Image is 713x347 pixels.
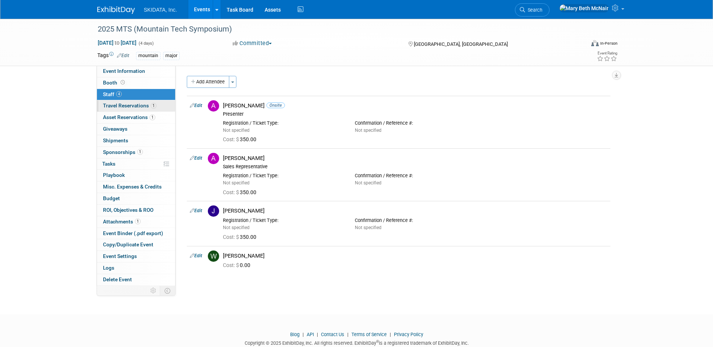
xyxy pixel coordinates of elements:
[160,286,175,296] td: Toggle Event Tabs
[223,189,259,195] span: 350.00
[103,68,145,74] span: Event Information
[103,241,153,247] span: Copy/Duplicate Event
[147,286,160,296] td: Personalize Event Tab Strip
[355,120,475,126] div: Confirmation / Reference #:
[351,332,387,337] a: Terms of Service
[208,250,219,262] img: W.jpg
[103,103,156,109] span: Travel Reservations
[223,180,250,186] span: Not specified
[103,230,163,236] span: Event Binder (.pdf export)
[223,111,607,117] div: Presenter
[116,91,122,97] span: 4
[97,51,129,60] td: Tags
[97,205,175,216] a: ROI, Objectives & ROO
[102,161,115,167] span: Tasks
[190,103,202,108] a: Edit
[97,274,175,285] a: Delete Event
[515,3,550,17] a: Search
[223,234,259,240] span: 350.00
[208,153,219,164] img: A.jpg
[315,332,320,337] span: |
[97,89,175,100] a: Staff4
[103,137,128,143] span: Shipments
[103,253,137,259] span: Event Settings
[119,80,126,85] span: Booth not reserved yet
[414,41,508,47] span: [GEOGRAPHIC_DATA], [GEOGRAPHIC_DATA]
[223,128,250,133] span: Not specified
[345,332,350,337] span: |
[103,184,162,190] span: Misc. Expenses & Credits
[103,219,141,225] span: Attachments
[223,102,607,109] div: [PERSON_NAME]
[540,39,618,50] div: Event Format
[223,155,607,162] div: [PERSON_NAME]
[97,66,175,77] a: Event Information
[137,149,143,155] span: 1
[223,262,253,268] span: 0.00
[114,40,121,46] span: to
[597,51,617,55] div: Event Rating
[163,52,180,60] div: major
[525,7,542,13] span: Search
[223,252,607,259] div: [PERSON_NAME]
[97,135,175,146] a: Shipments
[103,195,120,201] span: Budget
[97,263,175,274] a: Logs
[307,332,314,337] a: API
[591,40,599,46] img: Format-Inperson.png
[223,136,240,142] span: Cost: $
[190,208,202,213] a: Edit
[97,216,175,228] a: Attachments1
[97,239,175,250] a: Copy/Duplicate Event
[103,80,126,86] span: Booth
[144,7,177,13] span: SKIDATA, Inc.
[355,173,475,179] div: Confirmation / Reference #:
[103,207,153,213] span: ROI, Objectives & ROO
[103,265,114,271] span: Logs
[97,193,175,204] a: Budget
[117,53,129,58] a: Edit
[223,164,607,170] div: Sales Representative
[103,149,143,155] span: Sponsorships
[95,23,574,36] div: 2025 MTS (Mountain Tech Symposium)
[223,225,250,230] span: Not specified
[223,207,607,214] div: [PERSON_NAME]
[223,173,344,179] div: Registration / Ticket Type:
[97,170,175,181] a: Playbook
[394,332,423,337] a: Privacy Policy
[103,126,127,132] span: Giveaways
[97,39,137,46] span: [DATE] [DATE]
[376,339,379,344] sup: ®
[138,41,154,46] span: (4 days)
[208,100,219,112] img: A.jpg
[559,4,609,12] img: Mary Beth McNair
[97,228,175,239] a: Event Binder (.pdf export)
[97,100,175,112] a: Travel Reservations1
[190,155,202,161] a: Edit
[150,115,155,120] span: 1
[103,114,155,120] span: Asset Reservations
[103,276,132,282] span: Delete Event
[290,332,300,337] a: Blog
[151,103,156,109] span: 1
[321,332,344,337] a: Contact Us
[355,225,381,230] span: Not specified
[223,136,259,142] span: 350.00
[600,41,618,46] div: In-Person
[266,103,285,108] span: Onsite
[208,205,219,217] img: J.jpg
[388,332,393,337] span: |
[223,234,240,240] span: Cost: $
[97,181,175,193] a: Misc. Expenses & Credits
[97,251,175,262] a: Event Settings
[97,147,175,158] a: Sponsorships1
[190,253,202,258] a: Edit
[355,180,381,186] span: Not specified
[223,262,240,268] span: Cost: $
[230,39,275,47] button: Committed
[103,172,125,178] span: Playbook
[97,158,175,170] a: Tasks
[136,52,160,60] div: mountain
[355,128,381,133] span: Not specified
[97,6,135,14] img: ExhibitDay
